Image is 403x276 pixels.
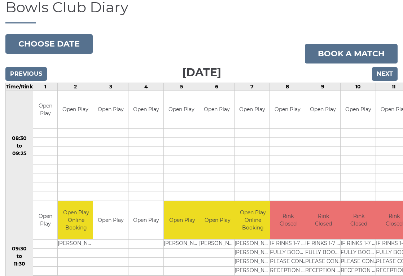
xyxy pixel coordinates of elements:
td: 3 [93,83,128,91]
td: Rink Closed [270,201,306,239]
td: 7 [235,83,270,91]
td: RECEPTION TO BOOK [305,266,342,275]
td: Open Play [93,91,128,129]
td: Open Play [33,91,57,129]
td: Open Play [93,201,128,239]
td: Rink Closed [305,201,342,239]
td: 4 [128,83,164,91]
td: FULLY BOOKED [305,248,342,257]
td: Open Play [341,91,376,129]
td: PLEASE CONTACT [341,257,377,266]
button: Choose date [5,34,93,54]
td: 08:30 to 09:25 [6,91,33,201]
td: Open Play Online Booking [235,201,271,239]
input: Previous [5,67,47,81]
td: Open Play [199,91,234,129]
td: IF RINKS 1-7 ARE [341,239,377,248]
td: 8 [270,83,305,91]
td: 2 [58,83,93,91]
td: [PERSON_NAME] [199,239,236,248]
td: Open Play [235,91,270,129]
td: Open Play [305,91,340,129]
td: Open Play [128,91,163,129]
td: [PERSON_NAME] [235,266,271,275]
td: FULLY BOOKED [341,248,377,257]
td: [PERSON_NAME] [235,248,271,257]
td: PLEASE CONTACT [305,257,342,266]
td: [PERSON_NAME] [164,239,200,248]
td: FULLY BOOKED [270,248,306,257]
a: Book a match [305,44,398,63]
td: Open Play Online Booking [58,201,94,239]
td: 10 [341,83,376,91]
td: Open Play [270,91,305,129]
td: IF RINKS 1-7 ARE [270,239,306,248]
td: 9 [305,83,341,91]
td: Rink Closed [341,201,377,239]
td: 5 [164,83,199,91]
td: IF RINKS 1-7 ARE [305,239,342,248]
td: RECEPTION TO BOOK [270,266,306,275]
td: 1 [33,83,58,91]
td: Open Play [33,201,57,239]
td: Open Play [164,91,199,129]
td: PLEASE CONTACT [270,257,306,266]
td: Open Play [128,201,163,239]
td: RECEPTION TO BOOK [341,266,377,275]
td: Open Play [164,201,200,239]
td: 6 [199,83,235,91]
td: Time/Rink [6,83,33,91]
td: [PERSON_NAME] [235,257,271,266]
input: Next [372,67,398,81]
td: [PERSON_NAME] [58,239,94,248]
td: Open Play [58,91,93,129]
td: [PERSON_NAME] [235,239,271,248]
td: Open Play [199,201,236,239]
